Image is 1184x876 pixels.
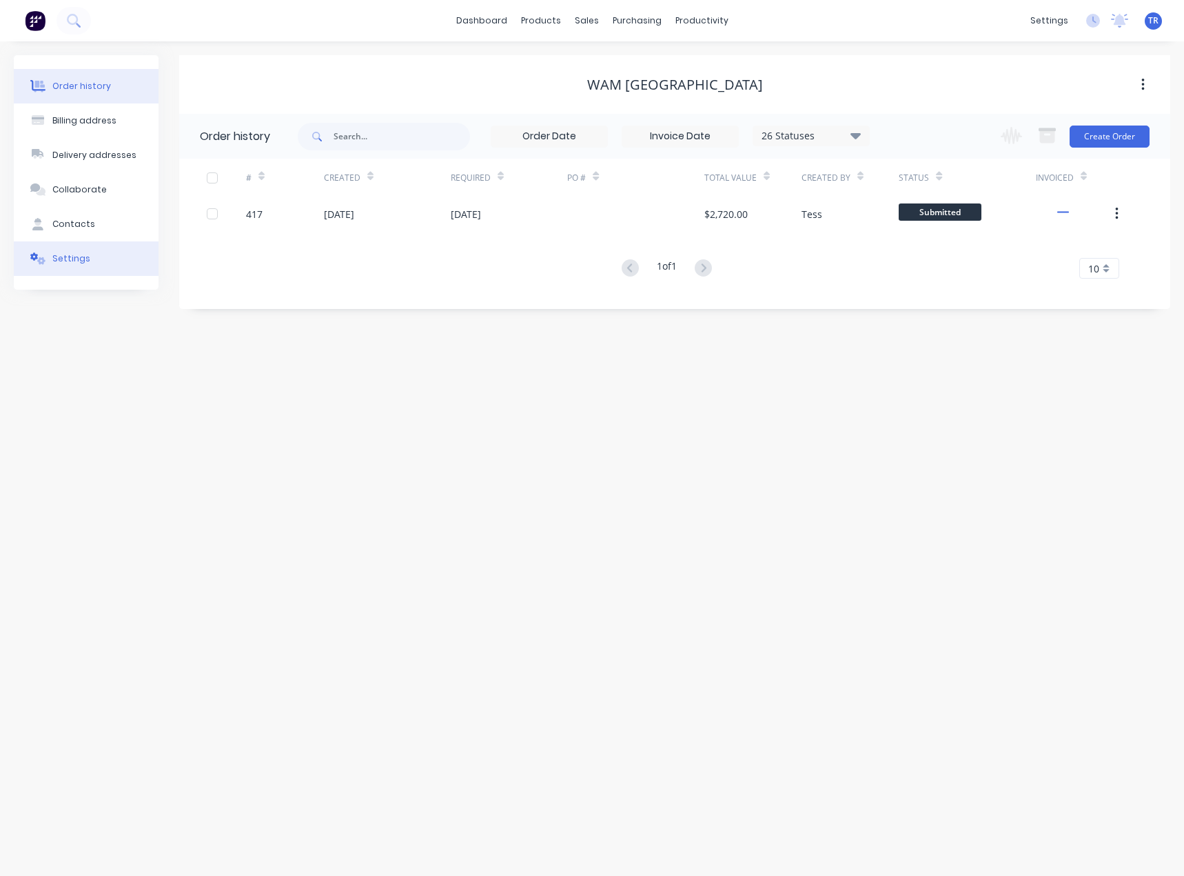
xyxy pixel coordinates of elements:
[899,172,929,184] div: Status
[324,207,354,221] div: [DATE]
[52,149,136,161] div: Delivery addresses
[14,103,159,138] button: Billing address
[802,207,822,221] div: Tess
[246,159,324,197] div: #
[451,207,481,221] div: [DATE]
[622,126,738,147] input: Invoice Date
[449,10,514,31] a: dashboard
[1148,14,1159,27] span: TR
[704,172,757,184] div: Total Value
[491,126,607,147] input: Order Date
[567,172,586,184] div: PO #
[14,69,159,103] button: Order history
[1036,159,1114,197] div: Invoiced
[606,10,668,31] div: purchasing
[753,128,869,143] div: 26 Statuses
[334,123,470,150] input: Search...
[14,172,159,207] button: Collaborate
[899,159,1035,197] div: Status
[657,259,677,279] div: 1 of 1
[802,159,899,197] div: Created By
[568,10,606,31] div: sales
[668,10,735,31] div: productivity
[1070,126,1150,148] button: Create Order
[899,203,981,221] span: Submitted
[14,207,159,241] button: Contacts
[802,172,850,184] div: Created By
[246,207,263,221] div: 417
[25,10,45,31] img: Factory
[324,159,451,197] div: Created
[1023,10,1075,31] div: settings
[52,183,107,196] div: Collaborate
[200,128,270,145] div: Order history
[567,159,704,197] div: PO #
[587,77,763,93] div: WAM [GEOGRAPHIC_DATA]
[14,138,159,172] button: Delivery addresses
[1036,172,1074,184] div: Invoiced
[704,159,802,197] div: Total Value
[52,252,90,265] div: Settings
[246,172,252,184] div: #
[451,172,491,184] div: Required
[1088,261,1099,276] span: 10
[514,10,568,31] div: products
[704,207,748,221] div: $2,720.00
[14,241,159,276] button: Settings
[52,80,111,92] div: Order history
[52,115,116,127] div: Billing address
[451,159,568,197] div: Required
[52,218,95,230] div: Contacts
[324,172,360,184] div: Created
